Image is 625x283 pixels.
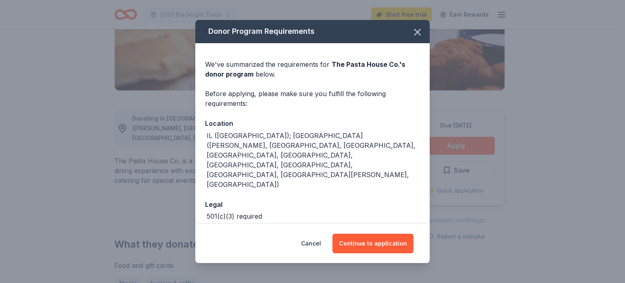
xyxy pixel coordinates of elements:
div: Before applying, please make sure you fulfill the following requirements: [205,89,420,108]
div: IL ([GEOGRAPHIC_DATA]); [GEOGRAPHIC_DATA] ([PERSON_NAME], [GEOGRAPHIC_DATA], [GEOGRAPHIC_DATA], [... [207,131,420,189]
div: Location [205,118,420,129]
button: Cancel [301,234,321,253]
div: Donor Program Requirements [195,20,430,43]
div: Legal [205,199,420,210]
div: We've summarized the requirements for below. [205,59,420,79]
div: 501(c)(3) required [207,211,262,221]
button: Continue to application [332,234,413,253]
